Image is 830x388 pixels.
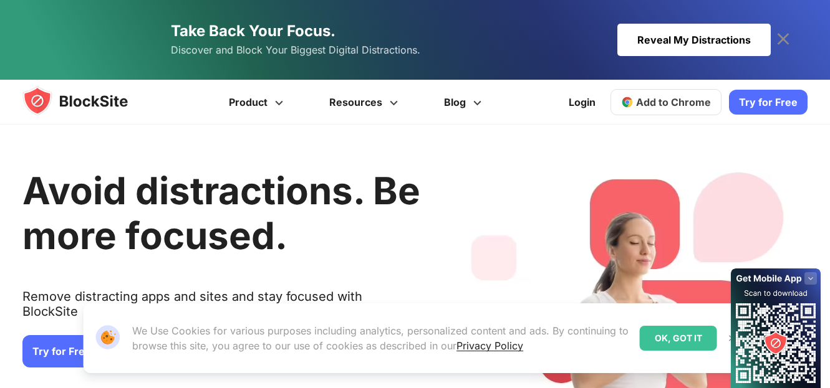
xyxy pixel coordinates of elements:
[22,289,420,329] text: Remove distracting apps and sites and stay focused with BlockSite
[617,24,771,56] div: Reveal My Distractions
[610,89,721,115] a: Add to Chrome
[456,339,523,352] a: Privacy Policy
[171,22,335,40] span: Take Back Your Focus.
[621,96,634,108] img: chrome-icon.svg
[132,323,630,353] p: We Use Cookies for various purposes including analytics, personalized content and ads. By continu...
[729,90,808,115] a: Try for Free
[22,168,420,258] h1: Avoid distractions. Be more focused.
[727,333,737,343] img: Close
[208,80,308,125] a: Product
[724,330,740,346] button: Close
[561,87,603,117] a: Login
[171,41,420,59] span: Discover and Block Your Biggest Digital Distractions.
[640,326,717,351] div: OK, GOT IT
[22,86,152,116] img: blocksite-icon.5d769676.svg
[22,335,101,367] a: Try for Free
[636,96,711,108] span: Add to Chrome
[308,80,423,125] a: Resources
[423,80,506,125] a: Blog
